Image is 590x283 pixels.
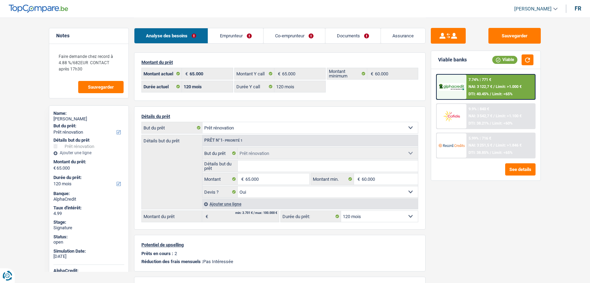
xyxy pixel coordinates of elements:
[53,159,123,165] label: Montant du prêt:
[264,28,325,43] a: Co-emprunteur
[469,114,492,118] span: NAI: 3 542,7 €
[505,163,536,176] button: See details
[354,173,362,185] span: €
[493,84,495,89] span: /
[78,81,124,93] button: Sauvegarder
[496,114,522,118] span: Limit: >1.100 €
[235,211,277,215] div: min: 3.701 € / max: 100.000 €
[490,92,491,96] span: /
[469,150,489,155] span: DTI: 38.85%
[141,60,418,65] p: Montant du prêt
[53,248,124,254] div: Simulation Date:
[492,92,512,96] span: Limit: <65%
[488,28,541,44] button: Sauvegarder
[53,137,124,143] div: Détails but du prêt
[142,68,182,79] label: Montant actuel
[492,56,517,64] div: Viable
[438,110,464,122] img: Cofidis
[53,150,124,155] div: Ajouter une ligne
[142,135,202,143] label: Détails but du prêt
[438,139,464,152] img: Record Credits
[492,150,512,155] span: Limit: <65%
[202,148,238,159] label: But du prêt
[53,196,124,202] div: AlphaCredit
[496,84,522,89] span: Limit: >1.000 €
[311,173,354,185] label: Montant min.
[53,175,123,180] label: Durée du prêt:
[381,28,425,43] a: Assurance
[202,161,238,172] label: Détails but du prêt
[469,121,489,126] span: DTI: 38.21%
[141,259,418,264] p: Pas Intéressée
[367,68,375,79] span: €
[53,116,124,122] div: [PERSON_NAME]
[325,28,381,43] a: Documents
[235,81,275,92] label: Durée Y call
[235,68,275,79] label: Montant Y call
[88,85,114,89] span: Sauvegarder
[438,57,467,63] div: Viable banks
[469,107,489,111] div: 9.9% | 840 €
[142,122,202,133] label: But du prêt
[56,33,121,39] h5: Notes
[9,5,68,13] img: TopCompare Logo
[469,77,491,82] div: 7.74% | 771 €
[53,254,124,259] div: [DATE]
[469,143,492,148] span: NAI: 3 251,5 €
[53,268,124,274] div: AlphaCredit:
[469,84,492,89] span: NAI: 3 122,7 €
[438,83,464,91] img: AlphaCredit
[142,81,182,92] label: Durée actuel
[141,259,203,264] span: Réduction des frais mensuels :
[575,5,581,12] div: fr
[53,219,124,225] div: Stage:
[53,239,124,245] div: open
[142,211,202,222] label: Montant du prêt
[327,68,367,79] label: Montant minimum
[208,28,263,43] a: Emprunteur
[175,251,177,256] p: 2
[492,121,512,126] span: Limit: <60%
[141,242,418,247] p: Potentiel de upselling
[202,199,418,209] div: Ajouter une ligne
[53,225,124,231] div: Signature
[493,143,495,148] span: /
[141,251,173,256] p: Prêts en cours :
[223,139,243,142] span: - Priorité 1
[53,191,124,196] div: Banque:
[469,136,491,141] div: 5.99% | 716 €
[53,123,123,129] label: But du prêt:
[274,68,282,79] span: €
[514,6,552,12] span: [PERSON_NAME]
[238,173,245,185] span: €
[53,165,56,171] span: €
[490,150,491,155] span: /
[202,186,238,198] label: Devis ?
[134,28,208,43] a: Analyse des besoins
[141,114,418,119] p: Détails du prêt
[202,138,244,143] div: Prêt n°1
[53,211,124,216] div: 4.99
[202,211,210,222] span: €
[53,205,124,211] div: Taux d'intérêt:
[509,3,558,15] a: [PERSON_NAME]
[493,114,495,118] span: /
[281,211,341,222] label: Durée du prêt:
[53,111,124,116] div: Name:
[202,173,238,185] label: Montant
[469,92,489,96] span: DTI: 40.45%
[490,121,491,126] span: /
[496,143,522,148] span: Limit: >1.846 €
[182,68,190,79] span: €
[53,234,124,240] div: Status:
